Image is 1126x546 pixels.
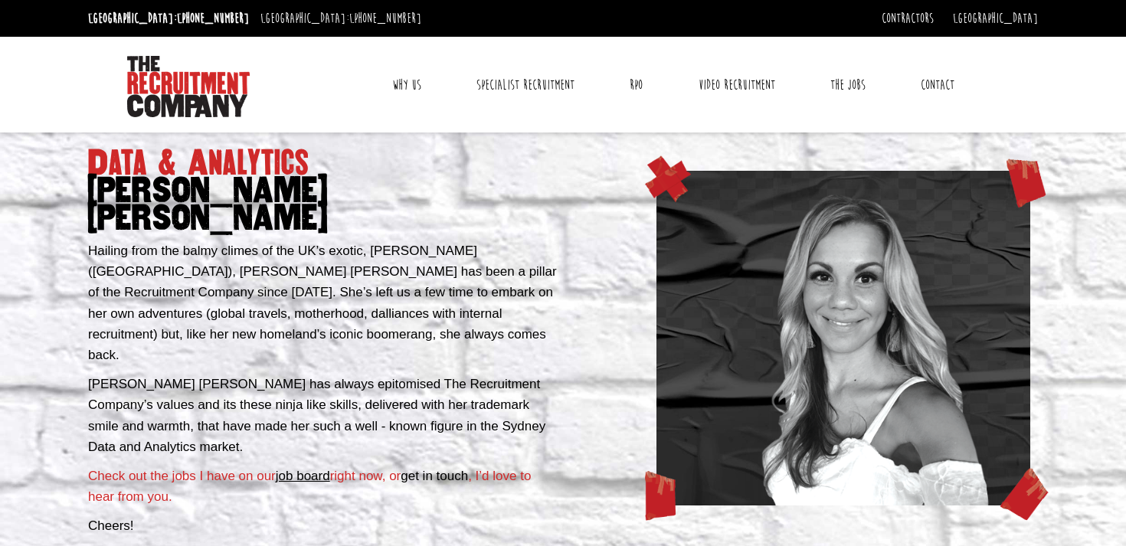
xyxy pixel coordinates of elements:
[819,66,877,104] a: The Jobs
[381,66,433,104] a: Why Us
[177,10,249,27] a: [PHONE_NUMBER]
[656,171,1030,505] img: annamaria-thumb.png
[882,10,934,27] a: Contractors
[687,66,787,104] a: Video Recruitment
[88,240,558,365] p: Hailing from the balmy climes of the UK’s exotic, [PERSON_NAME] ([GEOGRAPHIC_DATA]), [PERSON_NAME...
[88,515,558,536] p: Cheers!
[276,469,330,483] a: job board
[84,6,253,31] li: [GEOGRAPHIC_DATA]:
[465,66,586,104] a: Specialist Recruitment
[88,466,558,507] p: Check out the jobs I have on our right now, or , I’d love to hear from you.
[88,149,558,232] h1: Data & Analytics
[88,177,558,232] span: [PERSON_NAME] [PERSON_NAME]
[909,66,966,104] a: Contact
[257,6,425,31] li: [GEOGRAPHIC_DATA]:
[88,374,558,457] p: [PERSON_NAME] [PERSON_NAME] has always epitomised The Recruitment Company’s values and its these ...
[127,56,250,117] img: The Recruitment Company
[953,10,1038,27] a: [GEOGRAPHIC_DATA]
[618,66,654,104] a: RPO
[401,469,468,483] a: get in touch
[349,10,421,27] a: [PHONE_NUMBER]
